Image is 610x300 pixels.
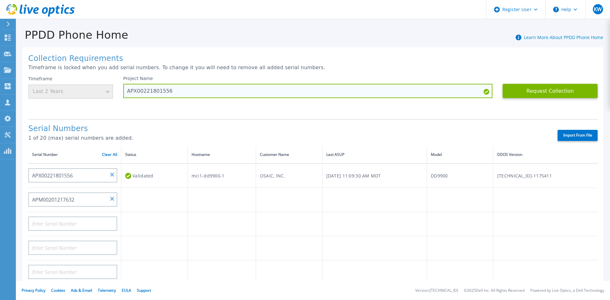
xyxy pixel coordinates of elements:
[503,84,598,98] button: Request Collection
[122,288,131,293] a: EULA
[256,146,322,163] th: Customer Name
[322,146,427,163] th: Last ASUP
[123,76,153,81] label: Project Name
[187,163,256,188] td: mci1-dd9900-1
[28,192,117,207] input: Enter Serial Number
[464,289,525,293] li: © 2025 Dell Inc. All Rights Reserved
[22,288,45,293] a: Privacy Policy
[28,265,117,279] input: Enter Serial Number
[427,163,493,188] td: DD9900
[32,151,117,158] div: Serial Number
[16,29,128,41] h1: PPDD Phone Home
[71,288,92,293] a: Ads & Email
[530,289,604,293] li: Powered by Live Optics, a Dell Technology
[28,54,598,63] h1: Collection Requirements
[322,163,427,188] td: [DATE] 11:09:30 AM MDT
[28,241,117,255] input: Enter Serial Number
[594,7,602,12] span: KW
[427,146,493,163] th: Model
[415,289,458,293] li: Version: [TECHNICAL_ID]
[28,217,117,231] input: Enter Serial Number
[121,146,188,163] th: Status
[558,130,598,141] label: Import From File
[137,288,151,293] a: Support
[28,124,546,133] h1: Serial Numbers
[98,288,116,293] a: Telemetry
[493,163,598,188] td: [TECHNICAL_ID]-1175411
[187,146,256,163] th: Hostname
[125,170,184,182] div: Validated
[524,34,603,40] a: Learn More About PPDD Phone Home
[51,288,65,293] a: Cookies
[493,146,598,163] th: DDOS Version
[28,76,52,81] label: Timeframe
[123,84,493,98] input: Enter Project Name
[28,168,117,183] input: Enter Serial Number
[256,163,322,188] td: OSAIC, INC.
[102,152,117,157] a: Clear All
[28,135,546,141] p: 1 of 20 (max) serial numbers are added.
[28,65,598,70] p: Timeframe is locked when you add serial numbers. To change it you will need to remove all added s...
